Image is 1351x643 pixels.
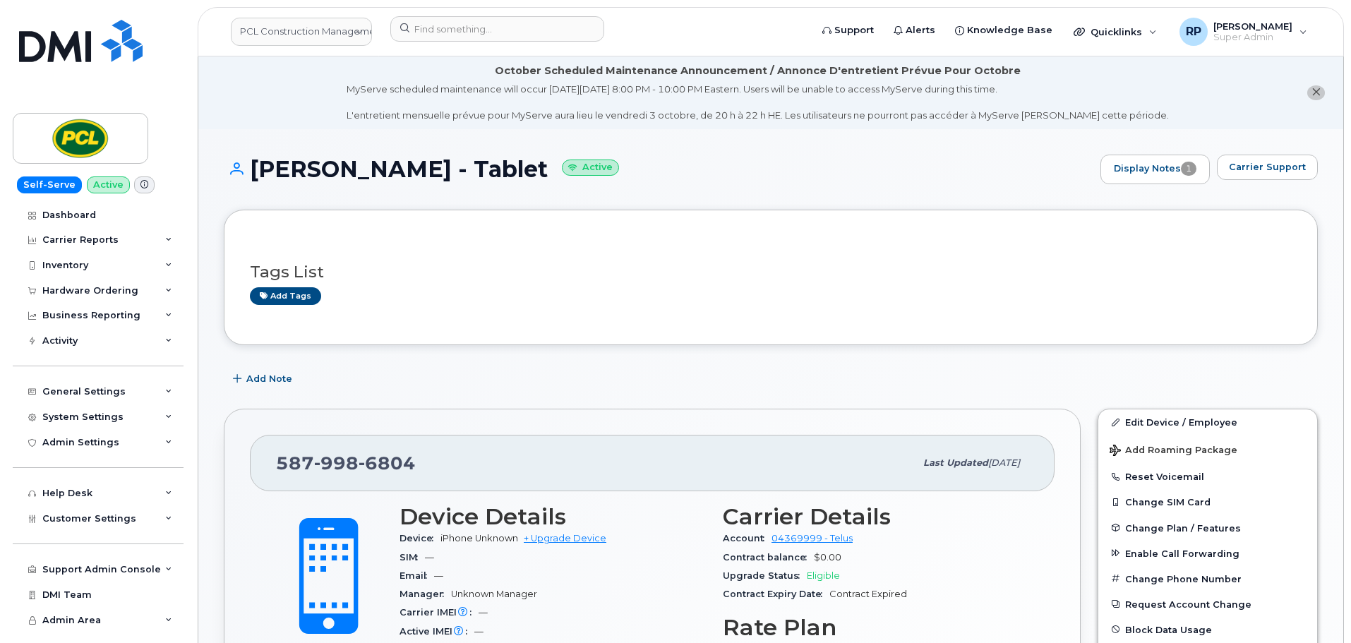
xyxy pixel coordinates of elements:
button: Block Data Usage [1098,617,1317,642]
span: Upgrade Status [723,570,807,581]
span: Email [400,570,434,581]
h3: Device Details [400,504,706,529]
button: Change Phone Number [1098,566,1317,591]
span: Device [400,533,440,543]
span: — [434,570,443,581]
span: Manager [400,589,451,599]
span: — [479,607,488,618]
button: Add Note [224,366,304,392]
a: 04369999 - Telus [771,533,853,543]
span: Contract Expired [829,589,907,599]
a: Display Notes1 [1100,155,1210,184]
span: — [474,626,484,637]
button: Change Plan / Features [1098,515,1317,541]
span: $0.00 [814,552,841,563]
span: Eligible [807,570,840,581]
a: Add tags [250,287,321,305]
a: + Upgrade Device [524,533,606,543]
div: October Scheduled Maintenance Announcement / Annonce D'entretient Prévue Pour Octobre [495,64,1021,78]
h3: Rate Plan [723,615,1029,640]
span: Carrier IMEI [400,607,479,618]
span: Add Roaming Package [1110,445,1237,458]
button: Enable Call Forwarding [1098,541,1317,566]
button: Request Account Change [1098,591,1317,617]
span: — [425,552,434,563]
span: 6804 [359,452,416,474]
button: Reset Voicemail [1098,464,1317,489]
span: Account [723,533,771,543]
span: Contract Expiry Date [723,589,829,599]
a: Edit Device / Employee [1098,409,1317,435]
span: Add Note [246,372,292,385]
span: [DATE] [988,457,1020,468]
span: 1 [1181,162,1196,176]
span: Carrier Support [1229,160,1306,174]
h3: Tags List [250,263,1292,281]
button: Change SIM Card [1098,489,1317,515]
span: 587 [276,452,416,474]
button: close notification [1307,85,1325,100]
button: Add Roaming Package [1098,435,1317,464]
span: Change Plan / Features [1125,522,1241,533]
span: Unknown Manager [451,589,537,599]
span: iPhone Unknown [440,533,518,543]
span: SIM [400,552,425,563]
h1: [PERSON_NAME] - Tablet [224,157,1093,181]
span: Active IMEI [400,626,474,637]
small: Active [562,160,619,176]
span: Contract balance [723,552,814,563]
span: 998 [314,452,359,474]
div: MyServe scheduled maintenance will occur [DATE][DATE] 8:00 PM - 10:00 PM Eastern. Users will be u... [347,83,1169,122]
span: Last updated [923,457,988,468]
h3: Carrier Details [723,504,1029,529]
button: Carrier Support [1217,155,1318,180]
span: Enable Call Forwarding [1125,548,1239,558]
